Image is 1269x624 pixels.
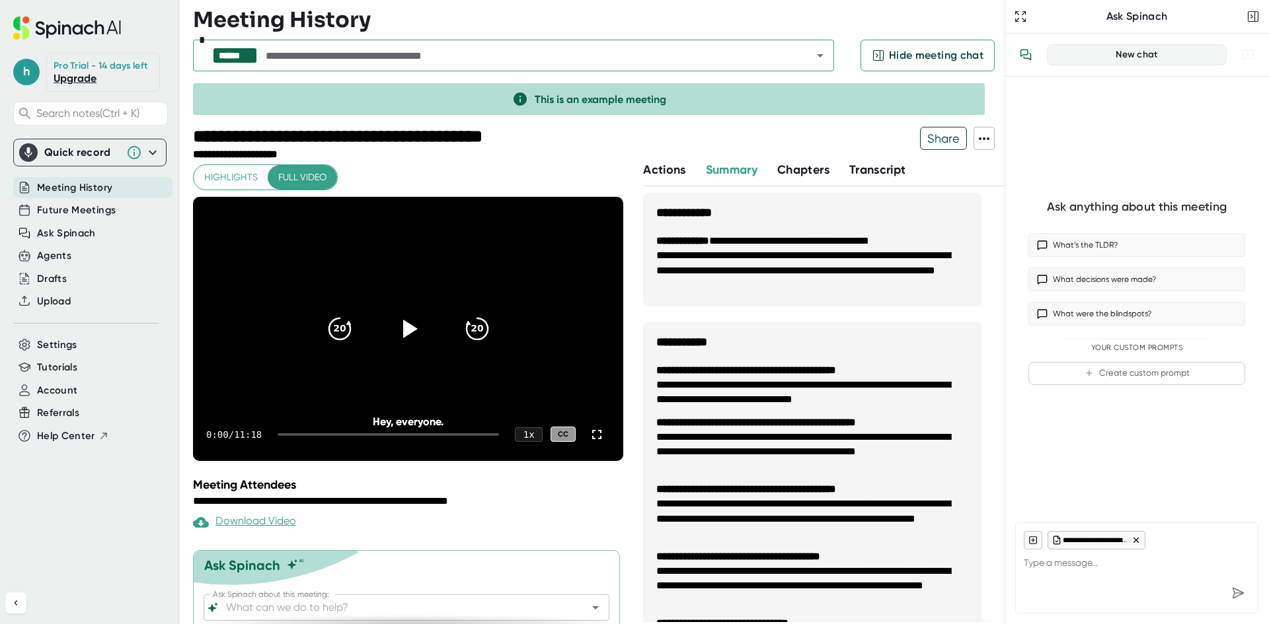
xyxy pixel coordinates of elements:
button: Settings [37,337,77,353]
button: Meeting History [37,180,112,195]
button: Agents [37,248,71,263]
span: Summary [706,162,757,177]
div: Hey, everyone. [236,415,580,428]
button: Open [811,46,829,65]
button: What’s the TLDR? [1028,233,1245,257]
div: Ask Spinach [204,557,280,573]
span: Full video [278,169,327,186]
button: Ask Spinach [37,226,96,241]
div: CC [551,427,576,442]
h3: Meeting History [193,7,371,32]
div: Meeting Attendees [193,477,627,492]
button: Share [920,127,967,150]
button: Help Center [37,429,109,444]
button: Future Meetings [37,203,116,218]
div: 0:00 / 11:18 [206,429,262,440]
div: Ask Spinach [1030,10,1244,23]
button: Open [586,598,605,617]
div: Quick record [19,139,161,166]
button: Hide meeting chat [861,40,995,71]
button: Drafts [37,271,67,287]
div: New chat [1056,49,1218,61]
button: Referrals [37,405,79,421]
input: What can we do to help? [223,598,566,617]
button: Close conversation sidebar [1244,7,1262,26]
a: Upgrade [54,72,96,85]
span: This is an example meeting [535,93,666,106]
span: Share [921,127,966,150]
button: View conversation history [1013,42,1039,68]
div: Quick record [44,146,120,159]
button: Chapters [777,161,829,179]
span: Search notes (Ctrl + K) [36,107,164,120]
button: Account [37,383,77,398]
span: h [13,59,40,85]
span: Hide meeting chat [889,48,983,63]
div: Your Custom Prompts [1028,343,1245,353]
button: Summary [706,161,757,179]
button: Tutorials [37,360,77,375]
div: 1 x [515,427,543,442]
div: Pro Trial - 14 days left [54,60,147,72]
button: Create custom prompt [1028,362,1245,385]
button: Collapse sidebar [5,592,26,613]
div: Ask anything about this meeting [1047,199,1227,215]
span: Transcript [849,162,906,177]
button: Highlights [194,165,268,190]
div: Send message [1226,581,1250,605]
span: Highlights [204,169,258,186]
button: Upload [37,294,71,309]
button: Full video [268,165,337,190]
button: Actions [643,161,685,179]
button: What decisions were made? [1028,267,1245,291]
div: Paid feature [193,514,296,530]
span: Actions [643,162,685,177]
span: Help Center [37,429,95,444]
button: Expand to Ask Spinach page [1011,7,1030,26]
button: What were the blindspots? [1028,302,1245,326]
button: Transcript [849,161,906,179]
span: Chapters [777,162,829,177]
